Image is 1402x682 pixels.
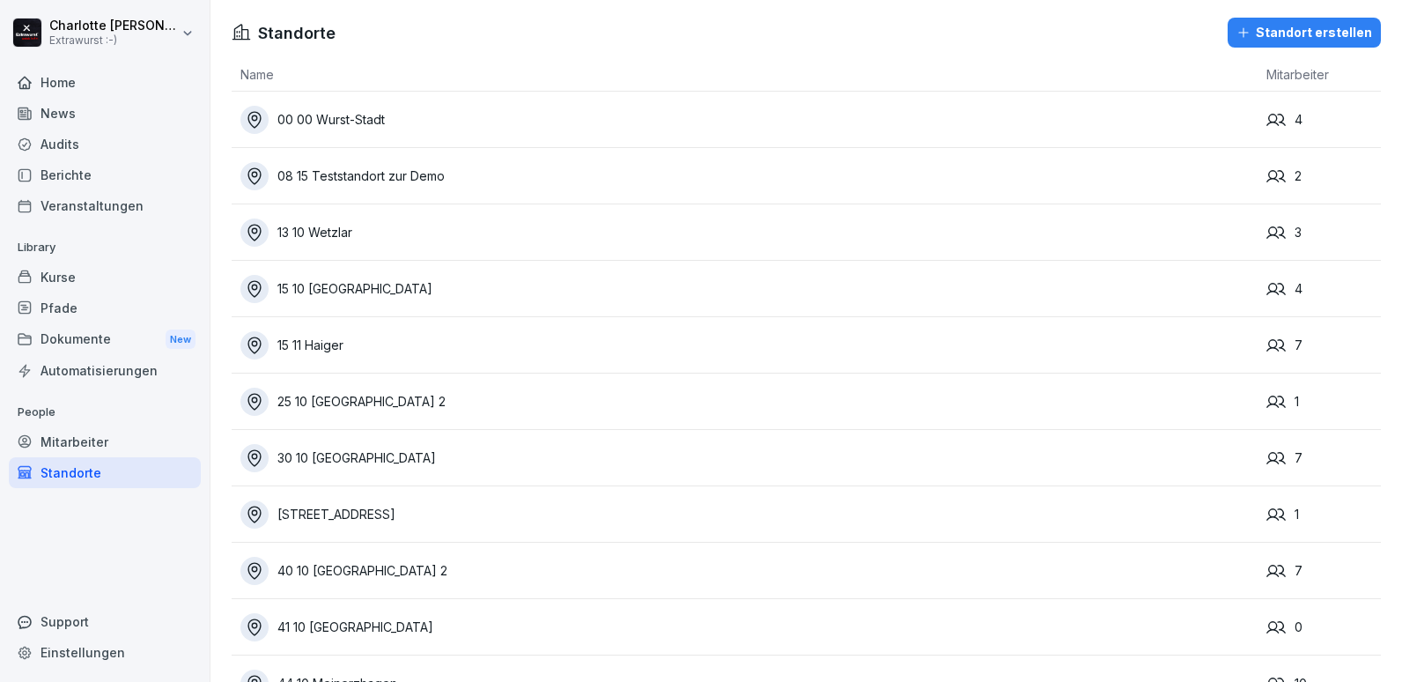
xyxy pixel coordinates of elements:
a: Einstellungen [9,637,201,668]
a: News [9,98,201,129]
a: Kurse [9,262,201,293]
a: 00 00 Wurst-Stadt [240,106,1258,134]
div: 4 [1266,110,1381,130]
div: New [166,330,196,350]
a: 13 10 Wetzlar [240,219,1258,247]
div: 3 [1266,223,1381,242]
div: Standort erstellen [1236,23,1372,42]
a: Home [9,67,201,98]
div: 7 [1266,561,1381,581]
th: Mitarbeiter [1258,58,1381,92]
a: 30 10 [GEOGRAPHIC_DATA] [240,444,1258,472]
a: 41 10 [GEOGRAPHIC_DATA] [240,613,1258,641]
a: Automatisierungen [9,355,201,386]
a: 15 11 Haiger [240,331,1258,360]
a: [STREET_ADDRESS] [240,500,1258,529]
p: People [9,398,201,426]
a: Mitarbeiter [9,426,201,457]
div: 0 [1266,618,1381,637]
div: 7 [1266,448,1381,468]
h1: Standorte [258,21,336,45]
p: Charlotte [PERSON_NAME] [49,19,178,33]
a: Pfade [9,293,201,323]
a: 40 10 [GEOGRAPHIC_DATA] 2 [240,557,1258,585]
a: Standorte [9,457,201,488]
div: 7 [1266,336,1381,355]
a: 08 15 Teststandort zur Demo [240,162,1258,190]
div: 2 [1266,167,1381,186]
div: Dokumente [9,323,201,356]
th: Name [232,58,1258,92]
div: 1 [1266,392,1381,411]
div: 4 [1266,279,1381,299]
a: Veranstaltungen [9,190,201,221]
p: Library [9,234,201,262]
button: Standort erstellen [1228,18,1381,48]
a: 25 10 [GEOGRAPHIC_DATA] 2 [240,388,1258,416]
a: Berichte [9,159,201,190]
a: DokumenteNew [9,323,201,356]
div: 1 [1266,505,1381,524]
a: Audits [9,129,201,159]
div: Support [9,606,201,637]
p: Extrawurst :-) [49,34,178,47]
a: 15 10 [GEOGRAPHIC_DATA] [240,275,1258,303]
